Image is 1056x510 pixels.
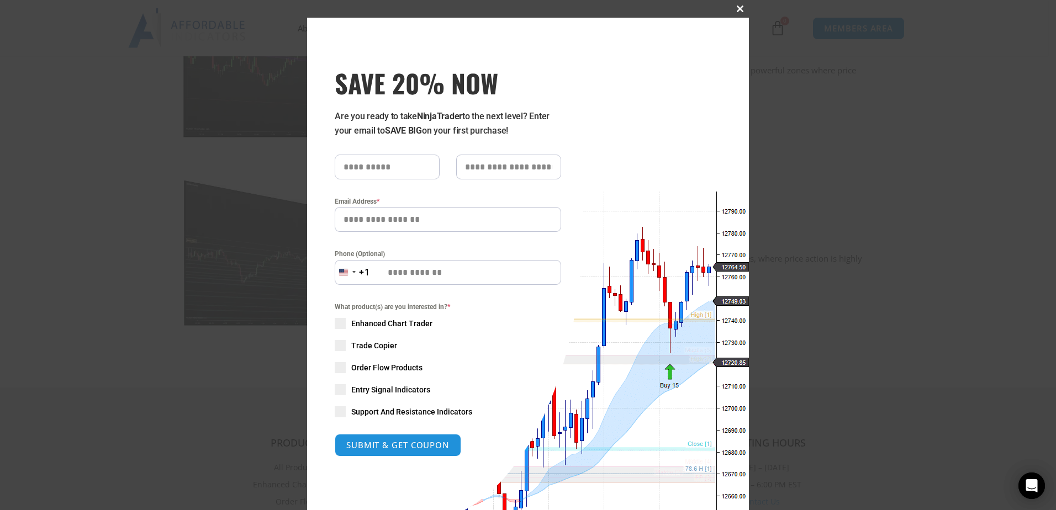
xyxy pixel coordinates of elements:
span: Enhanced Chart Trader [351,318,432,329]
span: Support And Resistance Indicators [351,406,472,417]
label: Order Flow Products [335,362,561,373]
p: Are you ready to take to the next level? Enter your email to on your first purchase! [335,109,561,138]
label: Support And Resistance Indicators [335,406,561,417]
label: Enhanced Chart Trader [335,318,561,329]
strong: SAVE BIG [385,125,422,136]
label: Trade Copier [335,340,561,351]
div: +1 [359,265,370,280]
label: Entry Signal Indicators [335,384,561,395]
button: Selected country [335,260,370,285]
span: Order Flow Products [351,362,423,373]
div: Open Intercom Messenger [1018,472,1045,499]
span: What product(s) are you interested in? [335,301,561,312]
strong: NinjaTrader [417,111,462,121]
label: Email Address [335,196,561,207]
span: Entry Signal Indicators [351,384,430,395]
label: Phone (Optional) [335,248,561,259]
button: SUBMIT & GET COUPON [335,434,461,456]
span: SAVE 20% NOW [335,67,561,98]
span: Trade Copier [351,340,397,351]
